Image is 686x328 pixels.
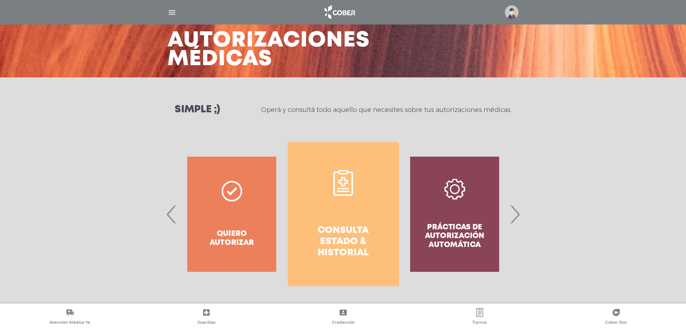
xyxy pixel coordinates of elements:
[508,195,522,234] span: Next
[411,308,548,327] a: Turnos
[320,4,358,21] img: logo_cober_home-white.png
[167,31,370,69] h3: Autorizaciones médicas
[332,320,354,326] span: Credencial
[275,308,411,327] a: Credencial
[605,320,627,326] span: Cober Doc
[175,105,220,115] h3: Simple ;)
[165,195,179,234] span: Previous
[548,308,685,327] a: Cober Doc
[472,320,487,326] span: Turnos
[138,308,274,327] a: Guardias
[1,308,138,327] a: Atención Médica Ya
[197,320,216,326] span: Guardias
[261,105,511,114] p: Operá y consultá todo aquello que necesites sobre tus autorizaciones médicas.
[49,320,90,326] span: Atención Médica Ya
[301,225,386,259] h4: Consulta estado & historial
[167,8,176,17] img: Cober_menu-lines-white.svg
[288,142,399,286] a: Consulta estado & historial
[505,5,519,19] img: profile-placeholder.svg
